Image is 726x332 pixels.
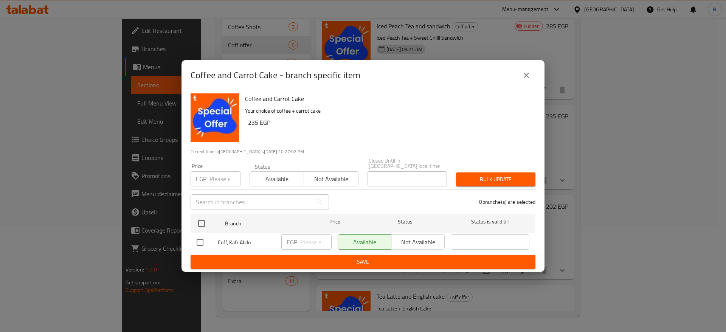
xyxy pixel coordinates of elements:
[517,66,535,84] button: close
[462,175,529,184] span: Bulk update
[225,219,304,228] span: Branch
[253,174,301,185] span: Available
[191,93,239,142] img: Coffee and Carrot Cake
[287,237,297,247] p: EGP
[304,171,358,186] button: Not available
[456,172,535,186] button: Bulk update
[197,257,529,267] span: Save
[191,69,360,81] h2: Coffee and Carrot Cake - branch specific item
[451,217,529,227] span: Status is valid till
[218,238,275,247] span: Coff, Kafr Abdo
[191,194,312,209] input: Search in branches
[250,171,304,186] button: Available
[310,217,360,227] span: Price
[191,148,535,155] p: Current time in [GEOGRAPHIC_DATA] is [DATE] 10:27:02 PM
[366,217,445,227] span: Status
[307,174,355,185] span: Not available
[245,93,529,104] h6: Coffee and Carrot Cake
[479,198,535,206] p: 0 branche(s) are selected
[209,171,240,186] input: Please enter price
[245,106,529,116] p: Your choice of coffee + carrot cake
[196,174,206,183] p: EGP
[191,255,535,269] button: Save
[248,117,529,128] h6: 235 EGP
[300,234,332,250] input: Please enter price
